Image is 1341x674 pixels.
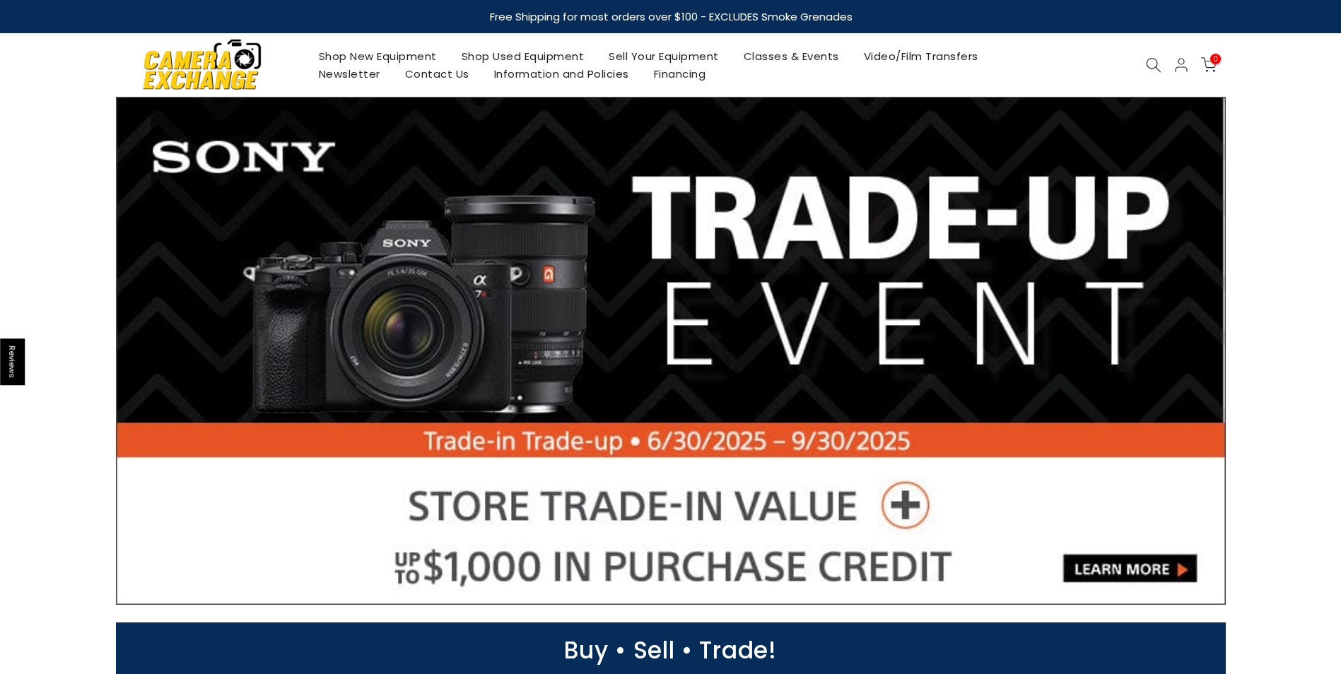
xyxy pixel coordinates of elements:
[481,65,641,83] a: Information and Policies
[306,47,449,65] a: Shop New Equipment
[641,65,718,83] a: Financing
[660,581,667,589] li: Page dot 3
[851,47,990,65] a: Video/Film Transfers
[645,581,652,589] li: Page dot 2
[731,47,851,65] a: Classes & Events
[704,581,712,589] li: Page dot 6
[630,581,638,589] li: Page dot 1
[449,47,597,65] a: Shop Used Equipment
[306,65,392,83] a: Newsletter
[1201,57,1217,73] a: 0
[689,581,697,589] li: Page dot 5
[674,581,682,589] li: Page dot 4
[1210,54,1221,64] span: 0
[597,47,732,65] a: Sell Your Equipment
[109,644,1233,657] p: Buy • Sell • Trade!
[489,9,852,24] strong: Free Shipping for most orders over $100 - EXCLUDES Smoke Grenades
[392,65,481,83] a: Contact Us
